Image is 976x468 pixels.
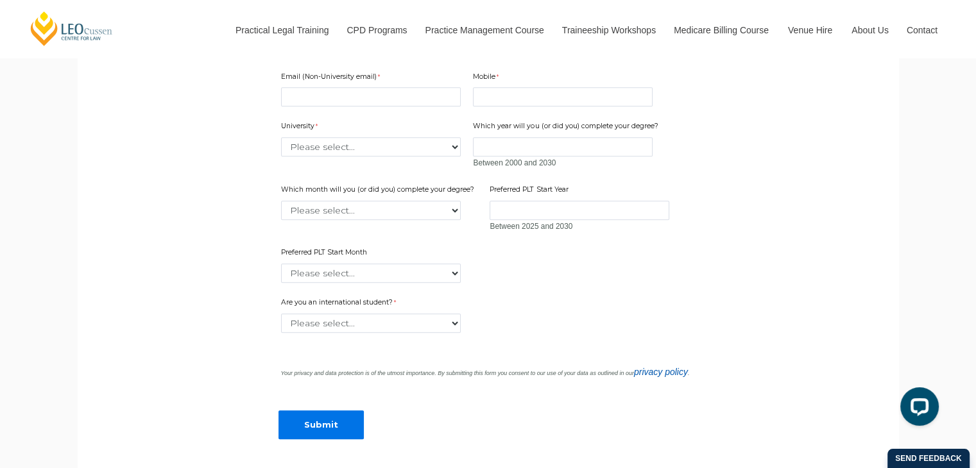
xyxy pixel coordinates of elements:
[337,3,415,58] a: CPD Programs
[473,158,556,167] span: Between 2000 and 2030
[281,297,409,310] label: Are you an international student?
[281,185,477,197] label: Which month will you (or did you) complete your degree?
[842,3,897,58] a: About Us
[473,121,661,134] label: Which year will you (or did you) complete your degree?
[664,3,778,58] a: Medicare Billing Course
[226,3,338,58] a: Practical Legal Training
[281,121,321,134] label: University
[281,87,461,106] input: Email (Non-University email)
[281,370,690,376] i: Your privacy and data protection is of the utmost importance. By submitting this form you consent...
[897,3,947,58] a: Contact
[552,3,664,58] a: Traineeship Workshops
[634,367,688,377] a: privacy policy
[778,3,842,58] a: Venue Hire
[890,382,944,436] iframe: LiveChat chat widget
[281,247,370,260] label: Preferred PLT Start Month
[281,72,383,85] label: Email (Non-University email)
[490,222,572,231] span: Between 2025 and 2030
[490,201,669,220] input: Preferred PLT Start Year
[473,137,653,156] input: Which year will you (or did you) complete your degree?
[416,3,552,58] a: Practice Management Course
[281,313,461,333] select: Are you an international student?
[473,87,653,106] input: Mobile
[281,263,461,283] select: Preferred PLT Start Month
[281,137,461,156] select: University
[281,201,461,220] select: Which month will you (or did you) complete your degree?
[278,410,364,439] input: Submit
[490,185,571,197] label: Preferred PLT Start Year
[29,10,114,47] a: [PERSON_NAME] Centre for Law
[473,72,502,85] label: Mobile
